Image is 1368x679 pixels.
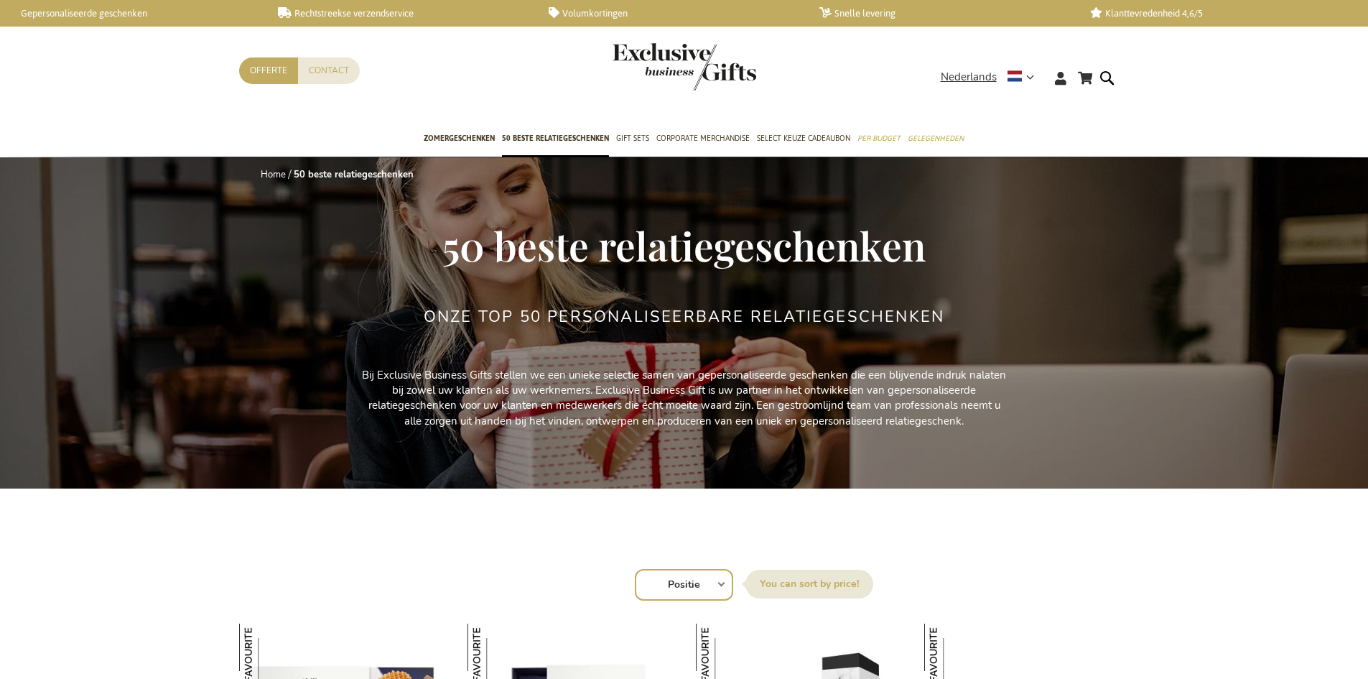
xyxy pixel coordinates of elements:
[549,7,796,19] a: Volumkortingen
[941,69,1043,86] div: Nederlands
[941,69,997,86] span: Nederlands
[757,131,850,146] span: Select Keuze Cadeaubon
[656,131,750,146] span: Corporate Merchandise
[616,131,649,146] span: Gift Sets
[502,131,609,146] span: 50 beste relatiegeschenken
[239,57,298,84] a: Offerte
[424,131,495,146] span: Zomergeschenken
[908,131,964,146] span: Gelegenheden
[298,57,360,84] a: Contact
[261,168,286,181] a: Home
[613,43,684,91] a: store logo
[819,7,1067,19] a: Snelle levering
[361,368,1008,430] p: Bij Exclusive Business Gifts stellen we een unieke selectie samen van gepersonaliseerde geschenke...
[278,7,526,19] a: Rechtstreekse verzendservice
[424,308,944,325] h2: Onze TOP 50 Personaliseerbare Relatiegeschenken
[7,7,255,19] a: Gepersonaliseerde geschenken
[1090,7,1338,19] a: Klanttevredenheid 4,6/5
[613,43,756,91] img: Exclusive Business gifts logo
[442,218,926,272] span: 50 beste relatiegeschenken
[745,570,873,599] label: Sorteer op
[857,131,901,146] span: Per Budget
[294,168,414,181] strong: 50 beste relatiegeschenken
